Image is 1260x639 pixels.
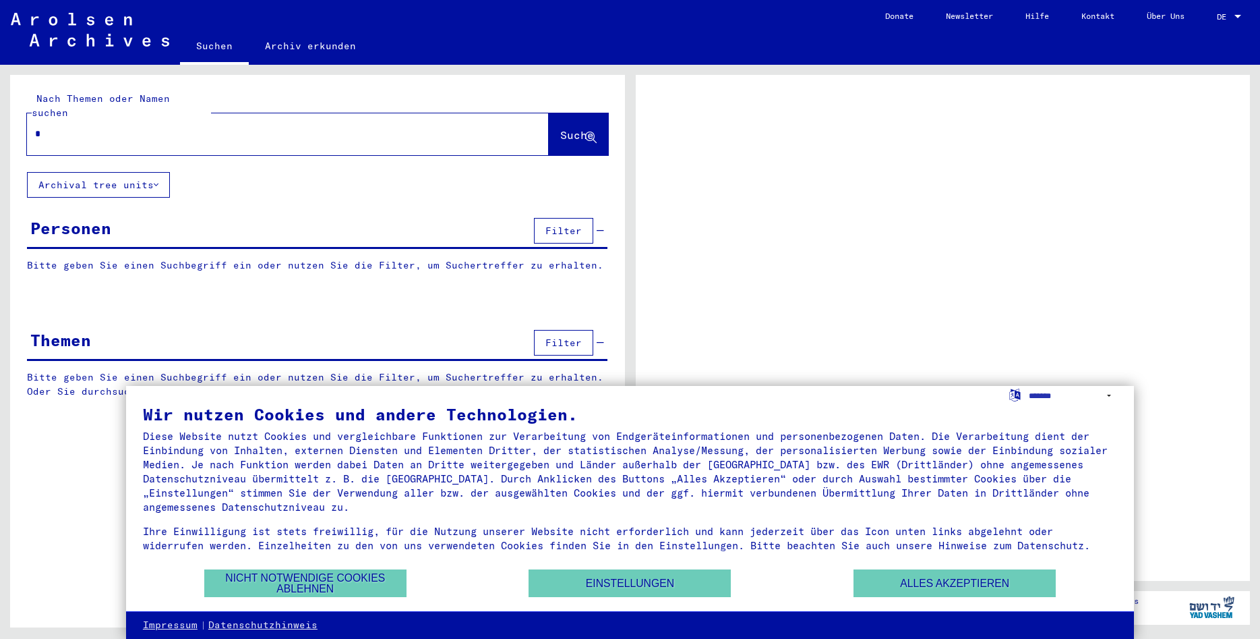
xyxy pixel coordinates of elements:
div: Ihre Einwilligung ist stets freiwillig, für die Nutzung unserer Website nicht erforderlich und ka... [143,524,1117,553]
a: Impressum [143,619,198,632]
button: Filter [534,330,593,356]
button: Archival tree units [27,172,170,198]
p: Bitte geben Sie einen Suchbegriff ein oder nutzen Sie die Filter, um Suchertreffer zu erhalten. [27,258,607,273]
button: Einstellungen [529,569,731,597]
span: Filter [545,337,582,349]
button: Filter [534,218,593,244]
p: Bitte geben Sie einen Suchbegriff ein oder nutzen Sie die Filter, um Suchertreffer zu erhalten. O... [27,370,608,399]
img: yv_logo.png [1187,590,1237,624]
span: Suche [560,128,594,142]
button: Nicht notwendige Cookies ablehnen [204,569,407,597]
button: Alles akzeptieren [853,569,1056,597]
div: Diese Website nutzt Cookies und vergleichbare Funktionen zur Verarbeitung von Endgeräteinformatio... [143,429,1117,514]
button: Suche [549,113,608,155]
img: Arolsen_neg.svg [11,13,169,47]
div: Themen [30,328,91,352]
mat-label: Nach Themen oder Namen suchen [32,92,170,119]
a: Archiv erkunden [249,30,372,62]
a: Datenschutzhinweis [208,619,318,632]
select: Sprache auswählen [1029,386,1117,406]
div: Personen [30,216,111,240]
span: DE [1217,12,1232,22]
div: Wir nutzen Cookies und andere Technologien. [143,406,1117,422]
span: Filter [545,225,582,237]
label: Sprache auswählen [1008,388,1022,401]
a: Archivbaum [173,385,233,397]
a: Suchen [180,30,249,65]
